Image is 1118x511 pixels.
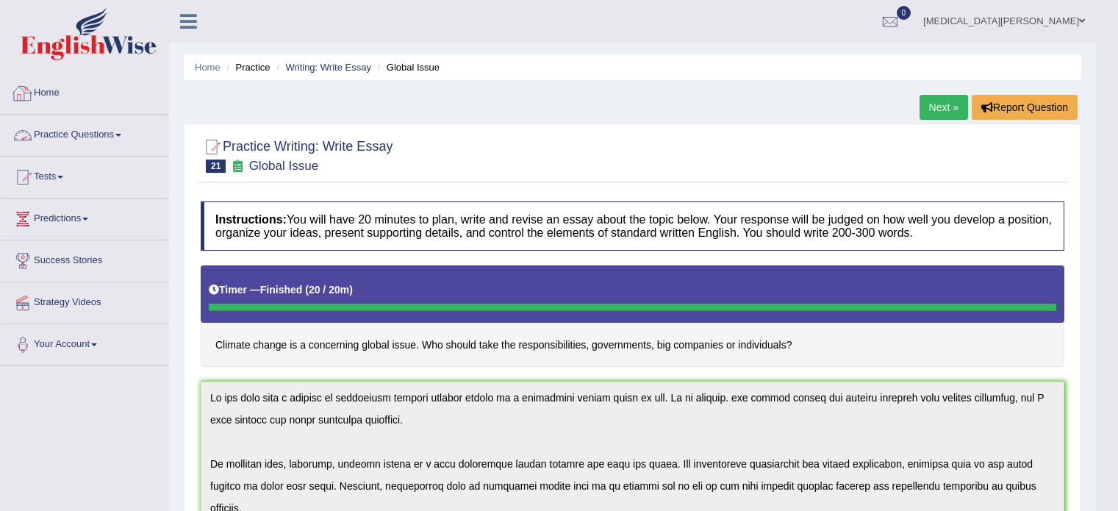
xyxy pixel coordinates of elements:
b: ( [305,284,309,296]
a: Home [195,62,221,73]
h4: You will have 20 minutes to plan, write and revise an essay about the topic below. Your response ... [201,201,1064,251]
h5: Timer — [209,285,353,296]
b: Finished [260,284,303,296]
li: Practice [223,60,270,74]
span: 21 [206,160,226,173]
button: Report Question [972,95,1078,120]
b: Instructions: [215,213,287,226]
a: Strategy Videos [1,282,168,319]
a: Next » [920,95,968,120]
small: Global Issue [249,159,319,173]
span: 0 [897,6,911,20]
a: Writing: Write Essay [285,62,371,73]
h2: Practice Writing: Write Essay [201,136,393,173]
small: Exam occurring question [229,160,245,174]
a: Home [1,73,168,110]
b: 20 / 20m [309,284,349,296]
b: ) [349,284,353,296]
li: Global Issue [374,60,440,74]
a: Practice Questions [1,115,168,151]
a: Tests [1,157,168,193]
a: Your Account [1,324,168,361]
a: Success Stories [1,240,168,277]
a: Predictions [1,199,168,235]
